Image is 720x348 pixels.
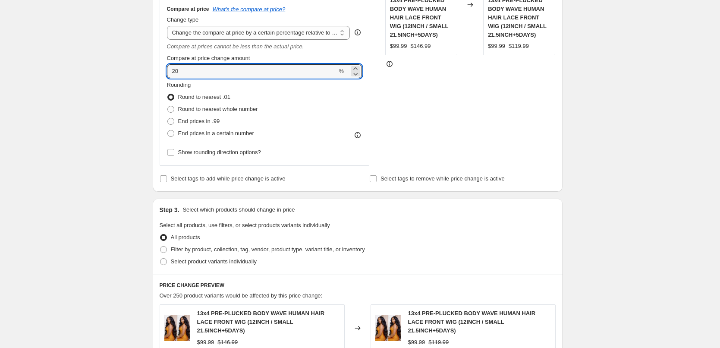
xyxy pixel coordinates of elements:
span: Rounding [167,82,191,88]
span: Round to nearest whole number [178,106,258,112]
span: End prices in a certain number [178,130,254,136]
span: 13x4 PRE-PLUCKED BODY WAVE HUMAN HAIR LACE FRONT WIG (12INCH / SMALL 21.5INCH+5DAYS) [408,310,536,334]
h6: PRICE CHANGE PREVIEW [160,282,556,289]
i: Compare at prices cannot be less than the actual price. [167,43,304,50]
img: 13x4-pre-plucked-body-wave-human-hair-lace-front-wig-280_80x.jpg [164,315,190,341]
strike: $119.99 [428,338,449,347]
span: Select tags to add while price change is active [171,175,286,182]
strike: $146.99 [411,42,431,51]
input: 20 [167,64,337,78]
span: Select all products, use filters, or select products variants individually [160,222,330,228]
span: Show rounding direction options? [178,149,261,155]
div: $99.99 [197,338,214,347]
span: Filter by product, collection, tag, vendor, product type, variant title, or inventory [171,246,365,253]
div: help [353,28,362,37]
span: 13x4 PRE-PLUCKED BODY WAVE HUMAN HAIR LACE FRONT WIG (12INCH / SMALL 21.5INCH+5DAYS) [197,310,325,334]
span: End prices in .99 [178,118,220,124]
img: 13x4-pre-plucked-body-wave-human-hair-lace-front-wig-280_80x.jpg [375,315,401,341]
span: Over 250 product variants would be affected by this price change: [160,292,323,299]
span: Compare at price change amount [167,55,250,61]
span: All products [171,234,200,240]
span: Select product variants individually [171,258,257,265]
span: Select tags to remove while price change is active [380,175,505,182]
div: $99.99 [390,42,407,51]
span: Round to nearest .01 [178,94,230,100]
div: $99.99 [488,42,505,51]
strike: $119.99 [509,42,529,51]
h3: Compare at price [167,6,209,13]
h2: Step 3. [160,206,179,214]
span: Change type [167,16,199,23]
button: What's the compare at price? [213,6,286,13]
strike: $146.99 [217,338,238,347]
span: % [339,68,344,74]
p: Select which products should change in price [182,206,295,214]
div: $99.99 [408,338,425,347]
